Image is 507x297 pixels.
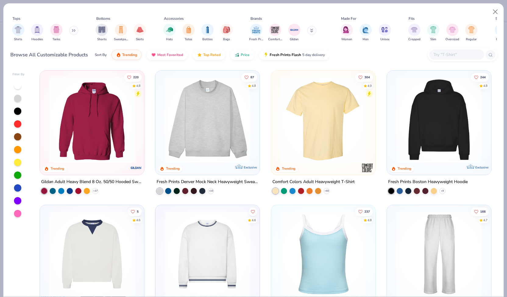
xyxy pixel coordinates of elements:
[124,73,142,81] button: Like
[288,24,300,42] div: filter for Gildan
[411,26,418,33] img: Cropped Image
[193,50,225,60] button: Top Rated
[466,37,477,42] span: Regular
[130,162,142,174] img: Gildan logo
[118,26,124,33] img: Sweatpants Image
[133,76,139,79] span: 220
[136,83,140,88] div: 4.8
[250,16,262,21] div: Brands
[483,218,487,222] div: 4.7
[427,24,439,42] button: filter button
[166,26,173,33] img: Hats Image
[12,16,20,21] div: Tops
[360,24,372,42] button: filter button
[244,165,257,169] span: Exclusive
[430,37,436,42] span: Slim
[268,37,282,42] span: Comfort Colors
[157,52,183,57] span: Most Favorited
[10,51,88,58] div: Browse All Customizable Products
[272,178,355,186] div: Comfort Colors Adult Heavyweight T-Shirt
[31,24,43,42] button: filter button
[465,24,477,42] div: filter for Regular
[95,52,107,58] div: Sort By
[185,37,192,42] span: Totes
[204,26,211,33] img: Bottles Image
[249,37,263,42] span: Fresh Prints
[34,26,41,33] img: Hoodies Image
[151,52,156,57] img: most_fav.gif
[480,76,486,79] span: 244
[277,77,369,163] img: 029b8af0-80e6-406f-9fdc-fdf898547912
[157,178,258,186] div: Fresh Prints Denver Mock Neck Heavyweight Sweatshirt
[343,26,350,33] img: Women Image
[209,189,213,193] span: + 10
[53,26,60,33] img: Tanks Image
[480,210,486,213] span: 166
[363,37,369,42] span: Men
[197,52,202,57] img: TopRated.gif
[465,24,477,42] button: filter button
[393,211,485,297] img: df5250ff-6f61-4206-a12c-24931b20f13c
[364,76,370,79] span: 304
[341,24,353,42] div: filter for Women
[52,37,60,42] span: Tanks
[341,16,356,21] div: Made For
[445,24,459,42] div: filter for Oversized
[98,26,105,33] img: Shorts Image
[495,24,507,42] div: filter for Classic
[147,50,188,60] button: Most Favorited
[290,25,299,34] img: Gildan Image
[268,24,282,42] button: filter button
[241,52,250,57] span: Price
[364,210,370,213] span: 237
[12,24,24,42] div: filter for Shirts
[137,210,139,213] span: 5
[112,50,142,60] button: Trending
[277,211,369,297] img: a25d9891-da96-49f3-a35e-76288174bf3a
[201,24,214,42] div: filter for Bottles
[471,207,489,216] button: Like
[288,24,300,42] button: filter button
[134,24,146,42] div: filter for Skirts
[408,24,420,42] div: filter for Cropped
[367,83,372,88] div: 4.9
[164,16,184,21] div: Accessories
[409,16,415,21] div: Fits
[46,77,138,163] img: 01756b78-01f6-4cc6-8d8a-3c30c1a0c8ac
[264,52,268,57] img: flash.gif
[408,24,420,42] button: filter button
[202,37,213,42] span: Bottles
[449,26,456,33] img: Oversized Image
[361,162,374,174] img: Comfort Colors logo
[270,52,301,57] span: Fresh Prints Flash
[393,77,485,163] img: 91acfc32-fd48-4d6b-bdad-a4c1a30ac3fc
[251,76,254,79] span: 87
[136,218,140,222] div: 4.6
[268,24,282,42] div: filter for Comfort Colors
[96,24,108,42] button: filter button
[223,26,230,33] img: Bags Image
[445,24,459,42] button: filter button
[302,51,325,58] span: 5 day delivery
[93,189,97,193] span: + 37
[97,37,107,42] span: Shorts
[31,24,43,42] div: filter for Hoodies
[230,50,254,60] button: Price
[114,37,128,42] span: Sweatpants
[138,211,230,297] img: 230d1666-f904-4a08-b6b8-0d22bf50156f
[128,207,142,216] button: Like
[46,211,138,297] img: 3abb6cdb-110e-4e18-92a0-dbcd4e53f056
[31,37,43,42] span: Hoodies
[490,6,501,18] button: Close
[290,37,299,42] span: Gildan
[441,189,444,193] span: + 9
[116,52,121,57] img: trending.gif
[166,37,173,42] span: Hats
[136,37,144,42] span: Skirts
[496,37,506,42] span: Classic
[242,73,257,81] button: Like
[122,52,137,57] span: Trending
[341,37,352,42] span: Women
[427,24,439,42] div: filter for Slim
[259,50,329,60] button: Fresh Prints Flash5 day delivery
